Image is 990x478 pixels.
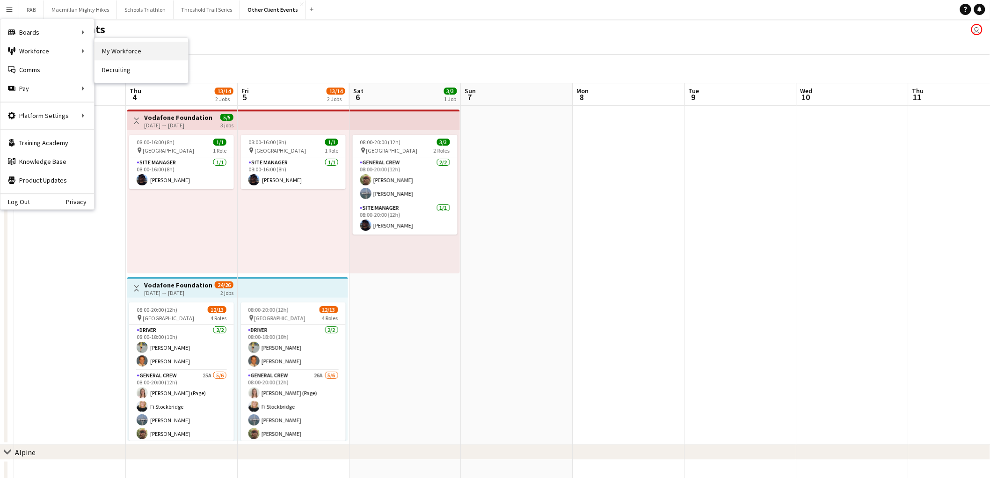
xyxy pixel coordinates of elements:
app-card-role: Site Manager1/108:00-20:00 (12h)[PERSON_NAME] [353,203,458,235]
app-card-role: Driver2/208:00-18:00 (10h)[PERSON_NAME][PERSON_NAME] [129,325,234,370]
app-job-card: 08:00-20:00 (12h)3/3 [GEOGRAPHIC_DATA]2 RolesGeneral Crew2/208:00-20:00 (12h)[PERSON_NAME][PERSON... [353,135,458,235]
app-user-avatar: Liz Sutton [971,24,983,35]
div: 2 jobs [220,288,233,296]
span: Wed [801,87,813,95]
div: 2 Jobs [215,96,233,103]
span: 13/14 [215,88,233,95]
h3: Vodafone Foundation [144,281,212,289]
span: 24/26 [215,281,233,288]
span: 13/14 [327,88,345,95]
app-card-role: Site Manager1/108:00-16:00 (8h)[PERSON_NAME] [241,157,346,189]
span: 12/13 [208,306,226,313]
button: Macmillan Mighty Hikes [44,0,117,19]
div: Pay [0,79,94,98]
div: Workforce [0,42,94,60]
span: 08:00-20:00 (12h) [248,306,289,313]
span: 4 [128,92,141,103]
app-card-role: General Crew25A5/608:00-20:00 (12h)[PERSON_NAME] (Page)Fi Stockbridge[PERSON_NAME][PERSON_NAME] [129,370,234,470]
span: 11 [911,92,924,103]
button: Other Client Events [240,0,306,19]
span: 3/3 [444,88,457,95]
a: Product Updates [0,171,94,190]
span: [GEOGRAPHIC_DATA] [143,315,194,322]
span: [GEOGRAPHIC_DATA] [143,147,194,154]
span: 1/1 [213,139,226,146]
span: Sat [353,87,364,95]
a: Recruiting [95,60,188,79]
div: 1 Job [444,96,457,103]
span: 7 [464,92,476,103]
div: 2 Jobs [327,96,345,103]
app-job-card: 08:00-16:00 (8h)1/1 [GEOGRAPHIC_DATA]1 RoleSite Manager1/108:00-16:00 (8h)[PERSON_NAME] [129,135,234,189]
button: Threshold Trail Series [174,0,240,19]
span: 9 [687,92,699,103]
button: Schools Triathlon [117,0,174,19]
app-card-role: Site Manager1/108:00-16:00 (8h)[PERSON_NAME] [129,157,234,189]
div: [DATE] → [DATE] [144,289,212,296]
div: Alpine [15,448,36,457]
a: My Workforce [95,42,188,60]
span: 5 [240,92,249,103]
div: Boards [0,23,94,42]
span: 8 [575,92,589,103]
a: Log Out [0,198,30,206]
span: 12/13 [320,306,338,313]
app-card-role: Driver2/208:00-18:00 (10h)[PERSON_NAME][PERSON_NAME] [241,325,346,370]
span: 08:00-16:00 (8h) [248,139,286,146]
span: 08:00-20:00 (12h) [360,139,401,146]
app-card-role: General Crew2/208:00-20:00 (12h)[PERSON_NAME][PERSON_NAME] [353,157,458,203]
span: [GEOGRAPHIC_DATA] [255,147,306,154]
span: 1 Role [325,147,338,154]
span: 08:00-16:00 (8h) [137,139,175,146]
app-job-card: 08:00-20:00 (12h)12/13 [GEOGRAPHIC_DATA]4 RolesDriver2/208:00-18:00 (10h)[PERSON_NAME][PERSON_NAM... [129,302,234,441]
span: 1/1 [325,139,338,146]
span: 2 Roles [434,147,450,154]
span: Sun [465,87,476,95]
span: [GEOGRAPHIC_DATA] [255,315,306,322]
button: RAB [19,0,44,19]
span: Thu [130,87,141,95]
span: 10 [799,92,813,103]
span: 5/5 [220,114,233,121]
span: 3/3 [437,139,450,146]
span: 08:00-20:00 (12h) [137,306,177,313]
a: Privacy [66,198,94,206]
div: [DATE] → [DATE] [144,122,212,129]
div: Platform Settings [0,106,94,125]
a: Knowledge Base [0,152,94,171]
span: 6 [352,92,364,103]
h3: Vodafone Foundation [144,113,212,122]
span: 4 Roles [322,315,338,322]
a: Training Academy [0,133,94,152]
span: Tue [689,87,699,95]
span: 4 Roles [211,315,226,322]
app-card-role: General Crew26A5/608:00-20:00 (12h)[PERSON_NAME] (Page)Fi Stockbridge[PERSON_NAME][PERSON_NAME] [241,370,346,470]
a: Comms [0,60,94,79]
div: 3 jobs [220,121,233,129]
span: 1 Role [213,147,226,154]
span: [GEOGRAPHIC_DATA] [366,147,418,154]
app-job-card: 08:00-20:00 (12h)12/13 [GEOGRAPHIC_DATA]4 RolesDriver2/208:00-18:00 (10h)[PERSON_NAME][PERSON_NAM... [241,302,346,441]
span: Fri [241,87,249,95]
span: Thu [912,87,924,95]
span: Mon [577,87,589,95]
app-job-card: 08:00-16:00 (8h)1/1 [GEOGRAPHIC_DATA]1 RoleSite Manager1/108:00-16:00 (8h)[PERSON_NAME] [241,135,346,189]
